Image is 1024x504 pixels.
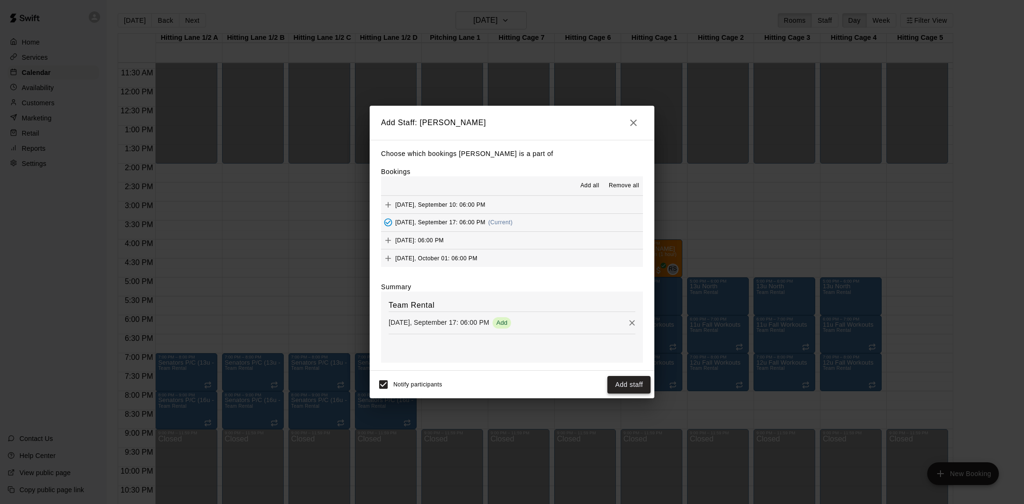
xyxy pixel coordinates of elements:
[381,196,643,213] button: Add[DATE], September 10: 06:00 PM
[381,282,411,292] label: Summary
[395,255,477,261] span: [DATE], October 01: 06:00 PM
[625,316,639,330] button: Remove
[488,219,513,226] span: (Current)
[607,376,651,394] button: Add staff
[381,232,643,249] button: Add[DATE]: 06:00 PM
[381,254,395,261] span: Add
[389,299,635,312] h6: Team Rental
[381,249,643,267] button: Add[DATE], October 01: 06:00 PM
[381,214,643,231] button: Added - Collect Payment[DATE], September 17: 06:00 PM(Current)
[395,219,485,226] span: [DATE], September 17: 06:00 PM
[389,318,489,327] p: [DATE], September 17: 06:00 PM
[381,236,395,243] span: Add
[395,201,485,208] span: [DATE], September 10: 06:00 PM
[381,168,410,175] label: Bookings
[393,382,442,388] span: Notify participants
[580,181,599,191] span: Add all
[575,178,605,193] button: Add all
[381,201,395,208] span: Add
[609,181,639,191] span: Remove all
[381,215,395,229] button: Added - Collect Payment
[493,319,511,326] span: Add
[605,178,643,193] button: Remove all
[395,237,444,243] span: [DATE]: 06:00 PM
[370,106,654,140] h2: Add Staff: [PERSON_NAME]
[381,148,643,160] p: Choose which bookings [PERSON_NAME] is a part of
